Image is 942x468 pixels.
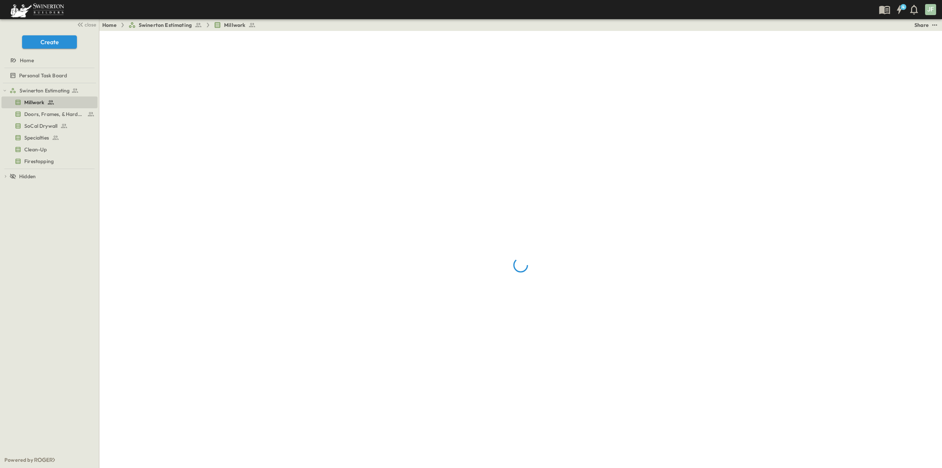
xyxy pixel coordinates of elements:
span: Home [20,57,34,64]
span: Millwork [24,99,44,106]
button: Create [22,35,77,49]
img: 6c363589ada0b36f064d841b69d3a419a338230e66bb0a533688fa5cc3e9e735.png [9,2,65,17]
a: Firestopping [1,156,96,166]
span: Swinerton Estimating [20,87,70,94]
nav: breadcrumbs [102,21,260,29]
span: Swinerton Estimating [139,21,192,29]
div: SoCal Drywalltest [1,120,98,132]
a: Specialties [1,133,96,143]
a: Swinerton Estimating [10,85,96,96]
a: Millwork [214,21,256,29]
span: Specialties [24,134,49,141]
span: Firestopping [24,158,54,165]
div: Firestoppingtest [1,155,98,167]
a: SoCal Drywall [1,121,96,131]
span: Millwork [224,21,245,29]
a: Home [102,21,117,29]
div: Clean-Uptest [1,144,98,155]
h6: 4 [902,4,904,10]
a: Clean-Up [1,144,96,155]
span: Personal Task Board [19,72,67,79]
button: close [74,19,98,29]
div: Swinerton Estimatingtest [1,85,98,96]
span: Doors, Frames, & Hardware [24,110,84,118]
span: close [85,21,96,28]
div: Personal Task Boardtest [1,70,98,81]
a: Personal Task Board [1,70,96,81]
button: test [930,21,939,29]
div: JF [925,4,936,15]
div: Doors, Frames, & Hardwaretest [1,108,98,120]
a: Millwork [1,97,96,108]
a: Doors, Frames, & Hardware [1,109,96,119]
span: Clean-Up [24,146,47,153]
div: Specialtiestest [1,132,98,144]
button: 4 [892,3,907,16]
div: Millworktest [1,96,98,108]
button: JF [924,3,937,16]
a: Home [1,55,96,66]
a: Swinerton Estimating [128,21,202,29]
span: SoCal Drywall [24,122,57,130]
div: Share [914,21,929,29]
span: Hidden [19,173,36,180]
